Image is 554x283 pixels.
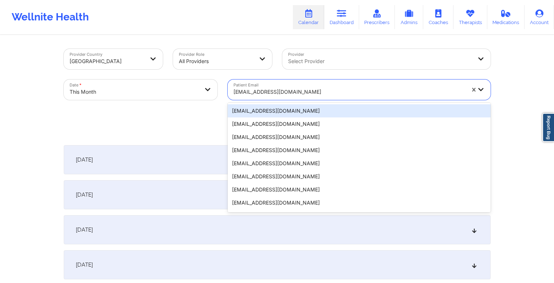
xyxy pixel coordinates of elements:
[359,5,395,29] a: Prescribers
[228,104,491,117] div: [EMAIL_ADDRESS][DOMAIN_NAME]
[542,113,554,142] a: Report Bug
[395,5,423,29] a: Admins
[423,5,453,29] a: Coaches
[293,5,324,29] a: Calendar
[228,170,491,183] div: [EMAIL_ADDRESS][DOMAIN_NAME]
[76,261,93,268] span: [DATE]
[228,131,491,144] div: [EMAIL_ADDRESS][DOMAIN_NAME]
[228,196,491,209] div: [EMAIL_ADDRESS][DOMAIN_NAME]
[228,183,491,196] div: [EMAIL_ADDRESS][DOMAIN_NAME]
[70,84,199,100] div: This Month
[228,144,491,157] div: [EMAIL_ADDRESS][DOMAIN_NAME]
[524,5,554,29] a: Account
[453,5,487,29] a: Therapists
[76,156,93,163] span: [DATE]
[487,5,525,29] a: Medications
[70,53,145,69] div: [GEOGRAPHIC_DATA]
[228,209,491,222] div: [EMAIL_ADDRESS][DOMAIN_NAME]
[76,191,93,198] span: [DATE]
[179,53,254,69] div: All Providers
[324,5,359,29] a: Dashboard
[233,84,465,100] div: [EMAIL_ADDRESS][DOMAIN_NAME]
[228,157,491,170] div: [EMAIL_ADDRESS][DOMAIN_NAME]
[76,226,93,233] span: [DATE]
[228,117,491,131] div: [EMAIL_ADDRESS][DOMAIN_NAME]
